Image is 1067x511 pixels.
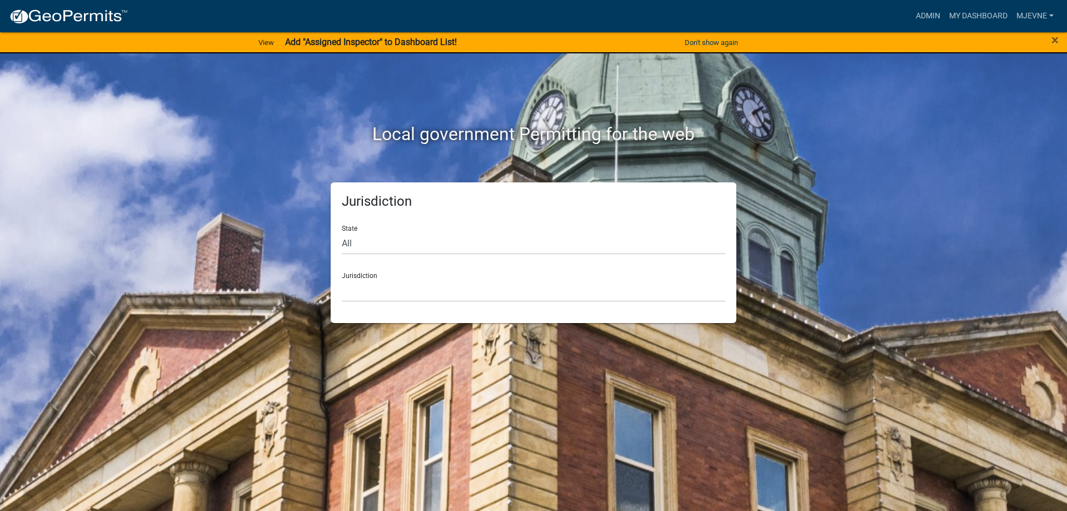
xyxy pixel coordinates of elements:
span: × [1051,32,1059,48]
h5: Jurisdiction [342,194,725,210]
strong: Add "Assigned Inspector" to Dashboard List! [285,37,457,47]
button: Don't show again [680,33,742,52]
h2: Local government Permitting for the web [225,123,842,145]
a: Admin [911,6,945,27]
a: MJevne [1012,6,1058,27]
a: View [254,33,278,52]
button: Close [1051,33,1059,47]
a: My Dashboard [945,6,1012,27]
